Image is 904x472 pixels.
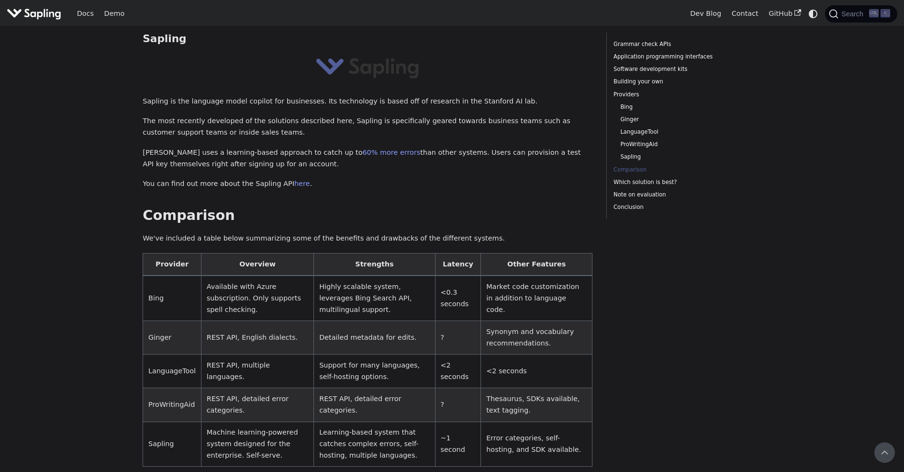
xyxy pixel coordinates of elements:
a: Contact [726,6,764,21]
th: Overview [201,253,314,276]
th: Strengths [314,253,435,276]
a: Application programming interfaces [614,52,743,61]
h3: Sapling [143,33,592,46]
button: Switch between dark and light mode (currently system mode) [806,7,820,21]
button: Search (Ctrl+K) [825,5,897,23]
td: ProWritingAid [143,388,201,422]
a: Which solution is best? [614,178,743,187]
a: here [294,180,310,187]
td: ~1 second [435,422,481,467]
td: <2 seconds [435,355,481,388]
td: Support for many languages, self-hosting options. [314,355,435,388]
th: Latency [435,253,481,276]
td: ? [435,321,481,355]
td: Machine learning-powered system designed for the enterprise. Self-serve. [201,422,314,467]
span: Search [838,10,869,18]
td: Available with Azure subscription. Only supports spell checking. [201,276,314,321]
td: LanguageTool [143,355,201,388]
a: Comparison [614,165,743,174]
td: Synonym and vocabulary recommendations. [481,321,592,355]
td: Highly scalable system, leverages Bing Search API, multilingual support. [314,276,435,321]
a: Sapling.ai [7,7,65,21]
a: Demo [99,6,130,21]
th: Provider [143,253,201,276]
td: Bing [143,276,201,321]
a: Sapling [620,152,740,161]
a: Building your own [614,77,743,86]
a: GitHub [763,6,806,21]
img: Sapling.ai [7,7,61,21]
a: LanguageTool [620,127,740,137]
p: We've included a table below summarizing some of the benefits and drawbacks of the different syst... [143,233,592,244]
h2: Comparison [143,207,592,224]
a: Software development kits [614,65,743,74]
a: Docs [72,6,99,21]
p: Sapling is the language model copilot for businesses. Its technology is based off of research in ... [143,96,592,107]
a: Dev Blog [685,6,726,21]
td: Error categories, self-hosting, and SDK available. [481,422,592,467]
a: Ginger [620,115,740,124]
td: ? [435,388,481,422]
button: Scroll back to top [874,442,895,463]
td: Ginger [143,321,201,355]
p: You can find out more about the Sapling API . [143,178,592,190]
th: Other Features [481,253,592,276]
p: The most recently developed of the solutions described here, Sapling is specifically geared towar... [143,115,592,138]
kbd: K [881,9,890,18]
a: Conclusion [614,203,743,212]
a: Providers [614,90,743,99]
td: Market code customization in addition to language code. [481,276,592,321]
a: 60% more errors [362,149,420,156]
td: Sapling [143,422,201,467]
td: REST API, detailed error categories. [201,388,314,422]
td: Learning-based system that catches complex errors, self-hosting, multiple languages. [314,422,435,467]
td: <2 seconds [481,355,592,388]
td: REST API, multiple languages. [201,355,314,388]
td: Detailed metadata for edits. [314,321,435,355]
td: Thesaurus, SDKs available, text tagging. [481,388,592,422]
a: Bing [620,103,740,112]
a: Grammar check APIs [614,40,743,49]
p: [PERSON_NAME] uses a learning-based approach to catch up to than other systems. Users can provisi... [143,147,592,170]
td: REST API, English dialects. [201,321,314,355]
a: ProWritingAid [620,140,740,149]
img: Sapling [315,54,420,81]
td: <0.3 seconds [435,276,481,321]
td: REST API, detailed error categories. [314,388,435,422]
a: Note on evaluation [614,190,743,199]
